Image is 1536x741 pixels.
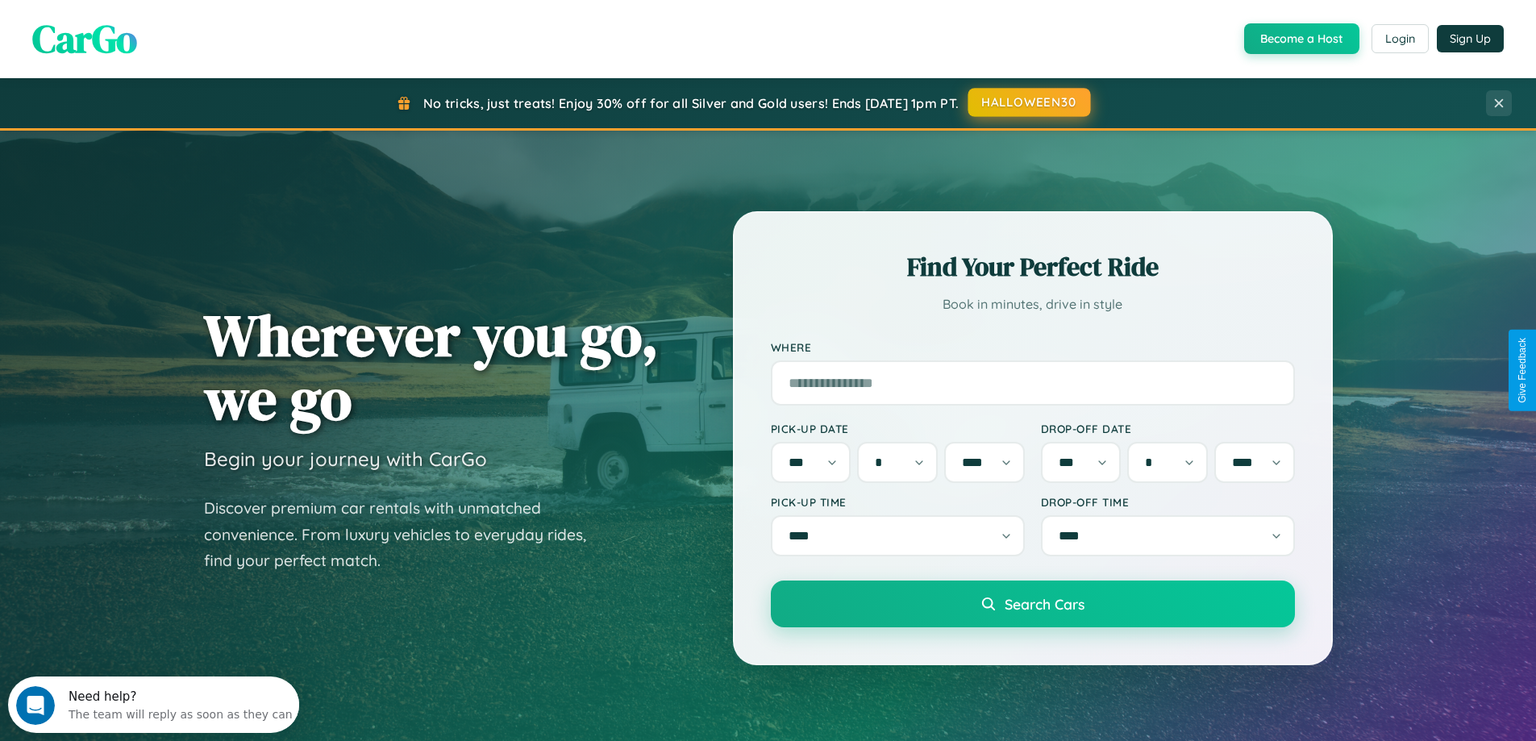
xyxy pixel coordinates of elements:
[1005,595,1084,613] span: Search Cars
[771,293,1295,316] p: Book in minutes, drive in style
[8,676,299,733] iframe: Intercom live chat discovery launcher
[1517,338,1528,403] div: Give Feedback
[1372,24,1429,53] button: Login
[771,340,1295,354] label: Where
[968,88,1091,117] button: HALLOWEEN30
[16,686,55,725] iframe: Intercom live chat
[204,447,487,471] h3: Begin your journey with CarGo
[771,581,1295,627] button: Search Cars
[60,27,285,44] div: The team will reply as soon as they can
[1244,23,1359,54] button: Become a Host
[771,249,1295,285] h2: Find Your Perfect Ride
[771,422,1025,435] label: Pick-up Date
[771,495,1025,509] label: Pick-up Time
[204,495,607,574] p: Discover premium car rentals with unmatched convenience. From luxury vehicles to everyday rides, ...
[60,14,285,27] div: Need help?
[32,12,137,65] span: CarGo
[6,6,300,51] div: Open Intercom Messenger
[1437,25,1504,52] button: Sign Up
[204,303,659,431] h1: Wherever you go, we go
[1041,495,1295,509] label: Drop-off Time
[423,95,959,111] span: No tricks, just treats! Enjoy 30% off for all Silver and Gold users! Ends [DATE] 1pm PT.
[1041,422,1295,435] label: Drop-off Date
